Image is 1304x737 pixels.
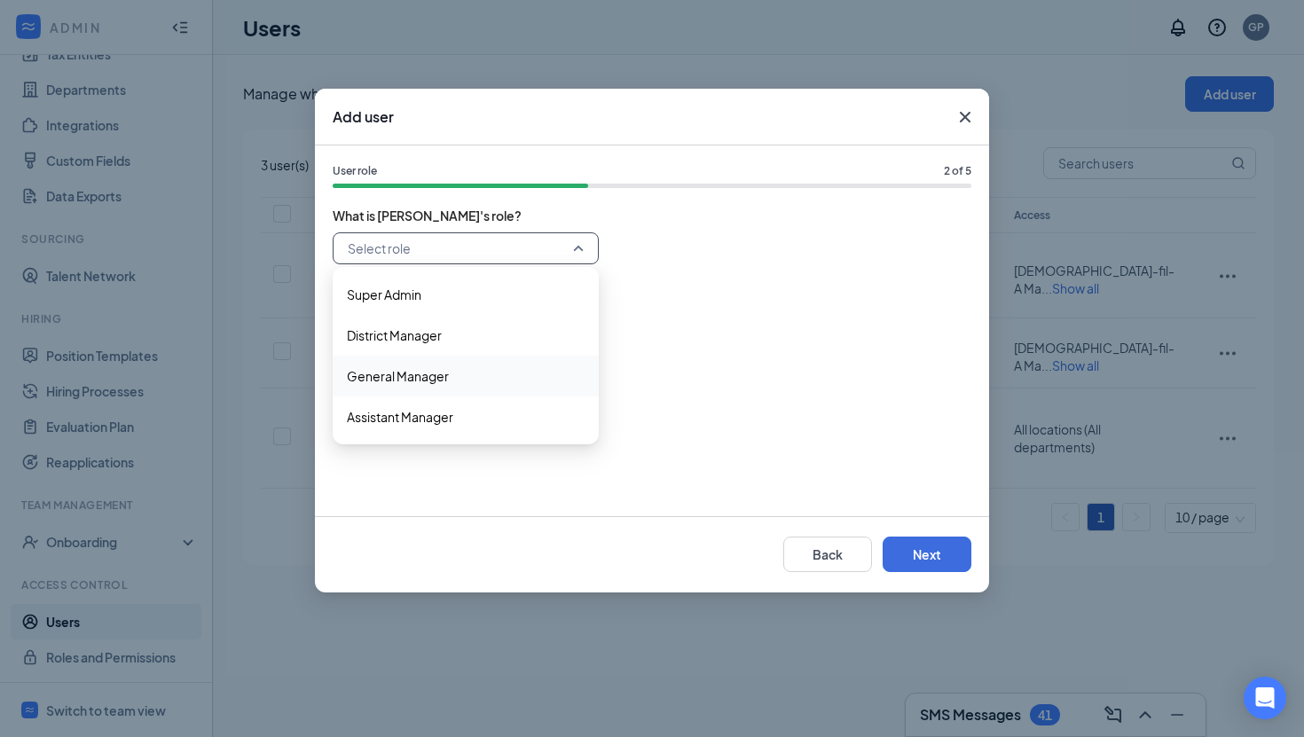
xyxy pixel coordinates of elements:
[883,537,971,572] button: Next
[783,537,872,572] button: Back
[333,206,971,225] span: What is [PERSON_NAME]'s role?
[944,163,971,180] span: 2 of 5
[347,407,453,427] span: Assistant Manager
[941,89,989,145] button: Close
[954,106,976,128] svg: Cross
[347,325,442,345] span: District Manager
[333,163,377,180] span: User role
[347,285,421,304] span: Super Admin
[333,107,394,127] h3: Add user
[347,366,449,386] span: General Manager
[1244,677,1286,719] div: Open Intercom Messenger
